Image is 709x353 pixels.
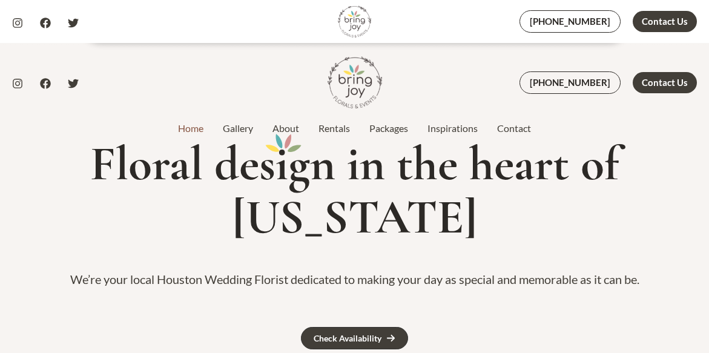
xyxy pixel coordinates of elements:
a: Check Availability [301,327,408,349]
p: We’re your local Houston Wedding Florist dedicated to making your day as special and memorable as... [15,268,694,291]
img: Bring Joy [338,5,371,38]
a: Facebook [40,18,51,28]
h1: Floral des gn in the heart of [US_STATE] [15,137,694,244]
mark: i [275,137,288,191]
a: Contact Us [633,11,697,32]
a: Rentals [309,121,360,136]
a: Home [168,121,213,136]
img: Bring Joy [328,55,382,110]
a: Twitter [68,18,79,28]
a: Contact Us [633,72,697,93]
a: Instagram [12,18,23,28]
a: Gallery [213,121,263,136]
a: Packages [360,121,418,136]
a: Twitter [68,78,79,89]
a: About [263,121,309,136]
a: Instagram [12,78,23,89]
a: [PHONE_NUMBER] [519,71,621,94]
nav: Site Navigation [168,119,541,137]
a: [PHONE_NUMBER] [519,10,621,33]
a: Facebook [40,78,51,89]
a: Contact [487,121,541,136]
div: Check Availability [314,334,381,343]
a: Inspirations [418,121,487,136]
